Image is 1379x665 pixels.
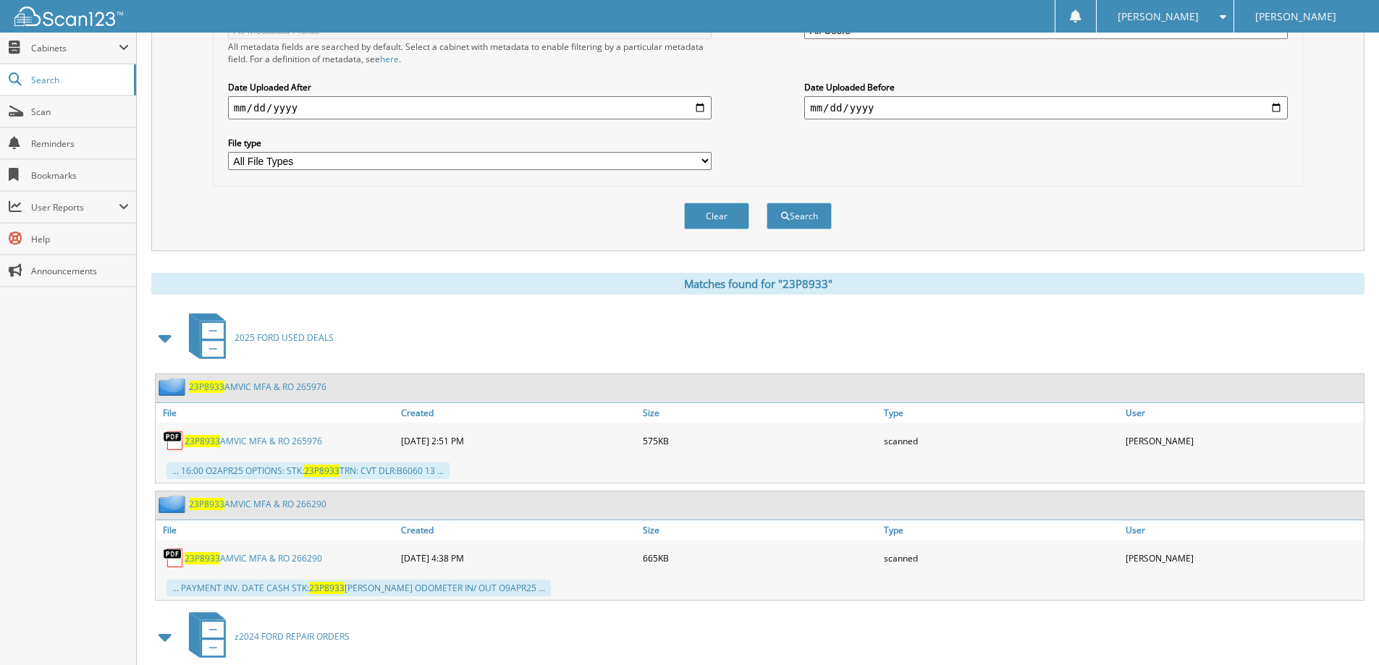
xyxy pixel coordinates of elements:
a: Size [639,520,881,540]
a: Created [397,520,639,540]
span: 23P8933 [189,381,224,393]
button: Clear [684,203,749,229]
img: scan123-logo-white.svg [14,7,123,26]
div: [PERSON_NAME] [1122,543,1364,572]
a: File [156,403,397,423]
span: 23P8933 [309,582,345,594]
div: 575KB [639,426,881,455]
span: 23P8933 [189,498,224,510]
div: scanned [880,543,1122,572]
a: Type [880,520,1122,540]
input: start [228,96,712,119]
span: [PERSON_NAME] [1118,12,1199,21]
a: here [380,53,399,65]
div: [DATE] 4:38 PM [397,543,639,572]
input: end [804,96,1288,119]
button: Search [767,203,832,229]
a: z2024 FORD REPAIR ORDERS [180,608,350,665]
span: Announcements [31,265,129,277]
div: Matches found for "23P8933" [151,273,1365,295]
label: Date Uploaded Before [804,81,1288,93]
div: ... PAYMENT INV. DATE CASH STK: [PERSON_NAME] ODOMETER IN/ OUT O9APR25 ... [166,580,551,596]
span: z2024 FORD REPAIR ORDERS [235,630,350,643]
img: folder2.png [159,495,189,513]
span: Help [31,233,129,245]
span: Search [31,74,127,86]
span: Cabinets [31,42,119,54]
div: All metadata fields are searched by default. Select a cabinet with metadata to enable filtering b... [228,41,712,65]
a: 23P8933AMVIC MFA & RO 265976 [185,435,322,447]
a: User [1122,520,1364,540]
img: folder2.png [159,378,189,396]
img: PDF.png [163,430,185,452]
a: 23P8933AMVIC MFA & RO 266290 [185,552,322,564]
div: scanned [880,426,1122,455]
span: Bookmarks [31,169,129,182]
a: 23P8933AMVIC MFA & RO 265976 [189,381,326,393]
iframe: Chat Widget [1307,596,1379,665]
span: Reminders [31,137,129,150]
span: Scan [31,106,129,118]
span: User Reports [31,201,119,213]
label: Date Uploaded After [228,81,712,93]
span: [PERSON_NAME] [1255,12,1336,21]
div: ... 16:00 O2APR25 OPTIONS: STK: TRN: CVT DLR:B6060 13 ... [166,462,450,479]
label: File type [228,137,712,149]
a: File [156,520,397,540]
a: User [1122,403,1364,423]
span: 23P8933 [185,435,220,447]
a: Type [880,403,1122,423]
div: [PERSON_NAME] [1122,426,1364,455]
div: [DATE] 2:51 PM [397,426,639,455]
a: 2025 FORD USED DEALS [180,309,334,366]
a: 23P8933AMVIC MFA & RO 266290 [189,498,326,510]
div: 665KB [639,543,881,572]
img: PDF.png [163,547,185,569]
a: Size [639,403,881,423]
span: 23P8933 [185,552,220,564]
span: 2025 FORD USED DEALS [235,331,334,344]
span: 23P8933 [304,465,340,477]
a: Created [397,403,639,423]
